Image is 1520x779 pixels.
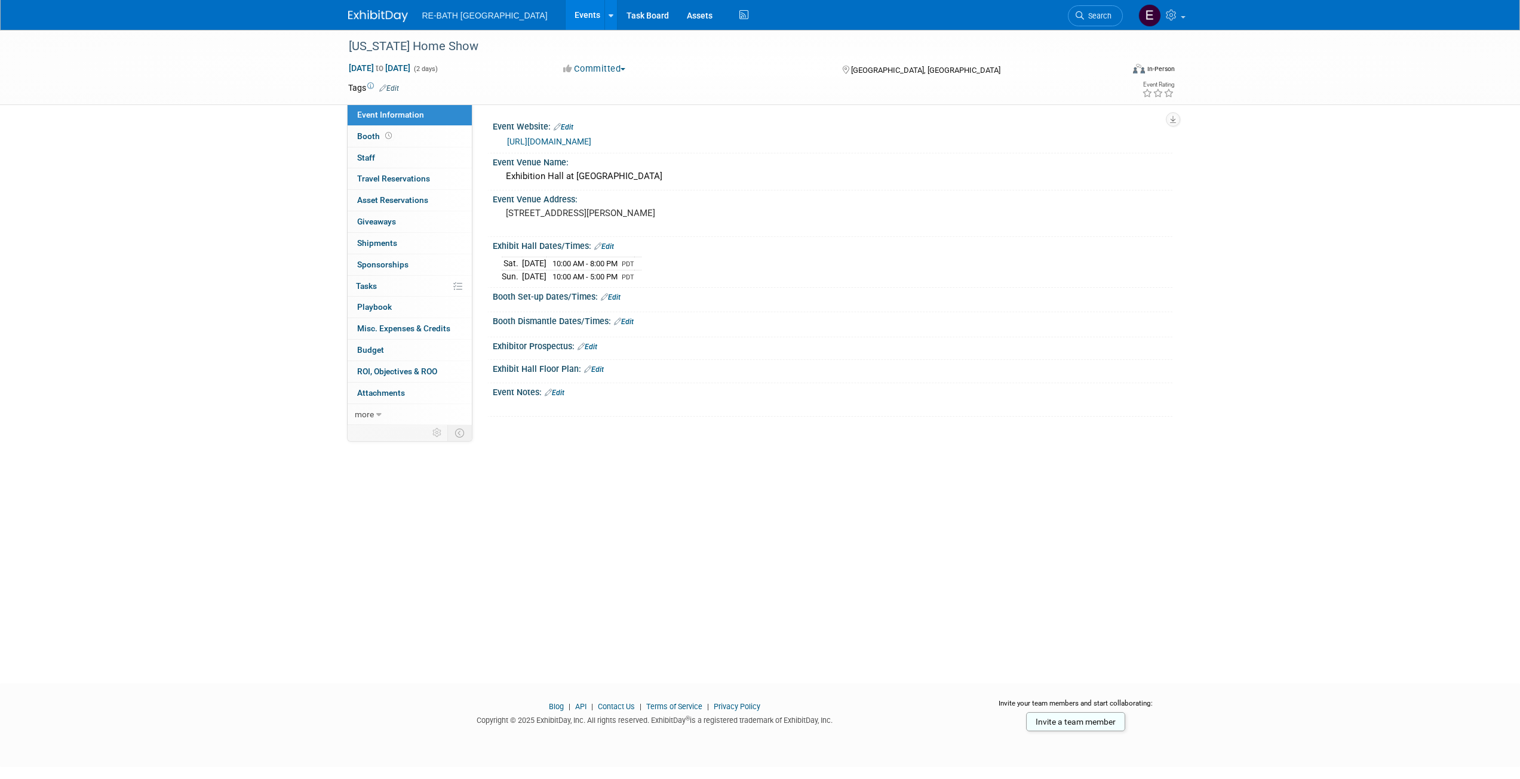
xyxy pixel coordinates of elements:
[714,702,760,711] a: Privacy Policy
[493,288,1172,303] div: Booth Set-up Dates/Times:
[348,104,472,125] a: Event Information
[383,131,394,140] span: Booth not reserved yet
[622,273,634,281] span: PDT
[851,66,1000,75] span: [GEOGRAPHIC_DATA], [GEOGRAPHIC_DATA]
[1068,5,1123,26] a: Search
[348,712,962,726] div: Copyright © 2025 ExhibitDay, Inc. All rights reserved. ExhibitDay is a registered trademark of Ex...
[979,698,1172,716] div: Invite your team members and start collaborating:
[594,242,614,251] a: Edit
[588,702,596,711] span: |
[357,367,437,376] span: ROI, Objectives & ROO
[348,383,472,404] a: Attachments
[422,11,548,20] span: RE-BATH [GEOGRAPHIC_DATA]
[559,63,630,75] button: Committed
[379,84,399,93] a: Edit
[646,702,702,711] a: Terms of Service
[357,345,384,355] span: Budget
[357,260,409,269] span: Sponsorships
[357,195,428,205] span: Asset Reservations
[348,297,472,318] a: Playbook
[566,702,573,711] span: |
[348,190,472,211] a: Asset Reservations
[374,63,385,73] span: to
[348,168,472,189] a: Travel Reservations
[357,388,405,398] span: Attachments
[554,123,573,131] a: Edit
[493,190,1172,205] div: Event Venue Address:
[356,281,377,291] span: Tasks
[552,272,618,281] span: 10:00 AM - 5:00 PM
[637,702,644,711] span: |
[348,276,472,297] a: Tasks
[493,312,1172,328] div: Booth Dismantle Dates/Times:
[348,82,399,94] td: Tags
[493,237,1172,253] div: Exhibit Hall Dates/Times:
[507,137,591,146] a: [URL][DOMAIN_NAME]
[686,715,690,722] sup: ®
[614,318,634,326] a: Edit
[1142,82,1174,88] div: Event Rating
[357,217,396,226] span: Giveaways
[584,365,604,374] a: Edit
[348,233,472,254] a: Shipments
[1133,64,1145,73] img: Format-Inperson.png
[413,65,438,73] span: (2 days)
[355,409,374,419] span: more
[357,302,392,312] span: Playbook
[493,153,1172,168] div: Event Venue Name:
[348,63,411,73] span: [DATE] [DATE]
[348,340,472,361] a: Budget
[1084,11,1111,20] span: Search
[348,147,472,168] a: Staff
[598,702,635,711] a: Contact Us
[493,337,1172,353] div: Exhibitor Prospectus:
[357,174,430,183] span: Travel Reservations
[1147,64,1175,73] div: In-Person
[506,208,763,218] pre: [STREET_ADDRESS][PERSON_NAME]
[493,360,1172,375] div: Exhibit Hall Floor Plan:
[522,257,546,270] td: [DATE]
[575,702,586,711] a: API
[704,702,712,711] span: |
[357,110,424,119] span: Event Information
[578,343,597,351] a: Edit
[348,10,408,22] img: ExhibitDay
[348,211,472,232] a: Giveaways
[357,131,394,141] span: Booth
[1052,62,1175,80] div: Event Format
[357,238,397,248] span: Shipments
[357,324,450,333] span: Misc. Expenses & Credits
[502,270,522,283] td: Sun.
[545,389,564,397] a: Edit
[601,293,621,301] a: Edit
[348,254,472,275] a: Sponsorships
[427,425,448,441] td: Personalize Event Tab Strip
[549,702,564,711] a: Blog
[502,167,1163,186] div: Exhibition Hall at [GEOGRAPHIC_DATA]
[348,361,472,382] a: ROI, Objectives & ROO
[552,259,618,268] span: 10:00 AM - 8:00 PM
[1026,712,1125,731] a: Invite a team member
[522,270,546,283] td: [DATE]
[493,118,1172,133] div: Event Website:
[357,153,375,162] span: Staff
[1138,4,1161,27] img: Ethan Gledhill
[502,257,522,270] td: Sat.
[622,260,634,268] span: PDT
[493,383,1172,399] div: Event Notes:
[447,425,472,441] td: Toggle Event Tabs
[348,318,472,339] a: Misc. Expenses & Credits
[348,126,472,147] a: Booth
[345,36,1105,57] div: [US_STATE] Home Show
[348,404,472,425] a: more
